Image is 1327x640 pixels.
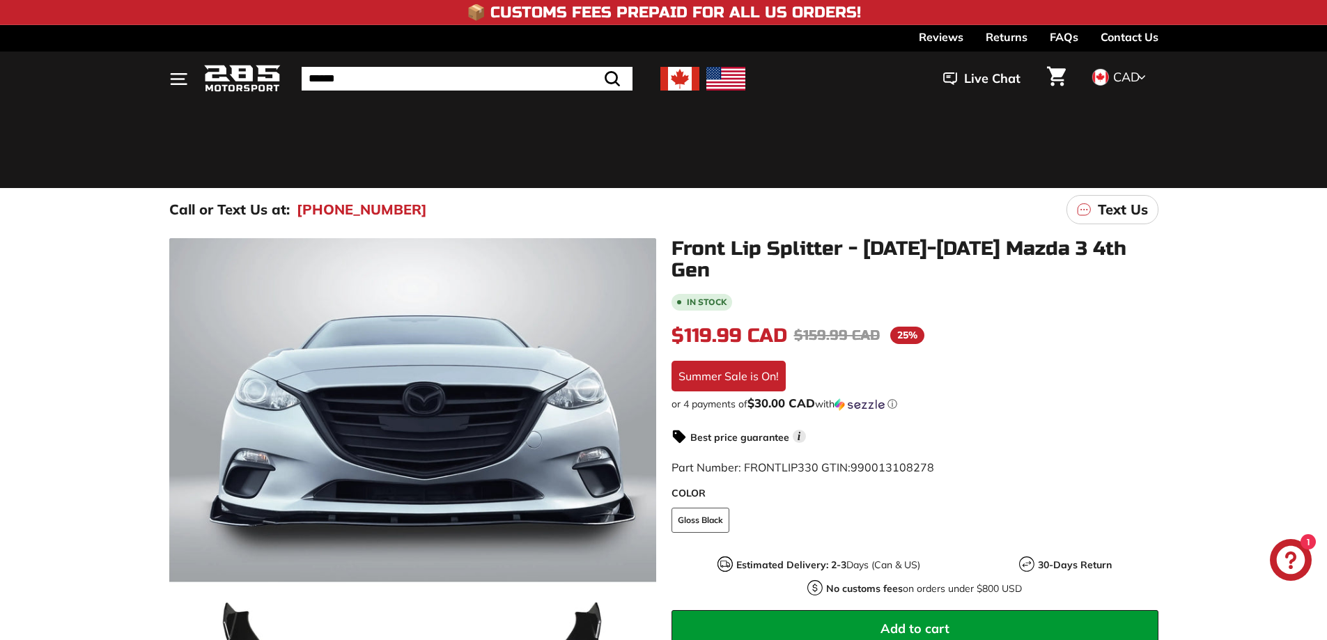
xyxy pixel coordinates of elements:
[826,582,1022,596] p: on orders under $800 USD
[672,397,1158,411] div: or 4 payments of$30.00 CADwithSezzle Click to learn more about Sezzle
[747,396,815,410] span: $30.00 CAD
[169,199,290,220] p: Call or Text Us at:
[925,61,1039,96] button: Live Chat
[1266,539,1316,584] inbox-online-store-chat: Shopify online store chat
[467,4,861,21] h4: 📦 Customs Fees Prepaid for All US Orders!
[736,558,920,572] p: Days (Can & US)
[672,397,1158,411] div: or 4 payments of with
[672,324,787,348] span: $119.99 CAD
[826,582,903,595] strong: No customs fees
[794,327,880,344] span: $159.99 CAD
[204,63,281,95] img: Logo_285_Motorsport_areodynamics_components
[919,25,963,49] a: Reviews
[880,621,949,637] span: Add to cart
[302,67,633,91] input: Search
[1113,69,1140,85] span: CAD
[851,460,934,474] span: 990013108278
[297,199,427,220] a: [PHONE_NUMBER]
[687,298,727,306] b: In stock
[672,486,1158,501] label: COLOR
[672,238,1158,281] h1: Front Lip Splitter - [DATE]-[DATE] Mazda 3 4th Gen
[1101,25,1158,49] a: Contact Us
[890,327,924,344] span: 25%
[964,70,1021,88] span: Live Chat
[736,559,846,571] strong: Estimated Delivery: 2-3
[835,398,885,411] img: Sezzle
[672,361,786,391] div: Summer Sale is On!
[986,25,1027,49] a: Returns
[690,431,789,444] strong: Best price guarantee
[1066,195,1158,224] a: Text Us
[1050,25,1078,49] a: FAQs
[1098,199,1148,220] p: Text Us
[1038,559,1112,571] strong: 30-Days Return
[672,460,934,474] span: Part Number: FRONTLIP330 GTIN:
[793,430,806,443] span: i
[1039,55,1074,102] a: Cart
